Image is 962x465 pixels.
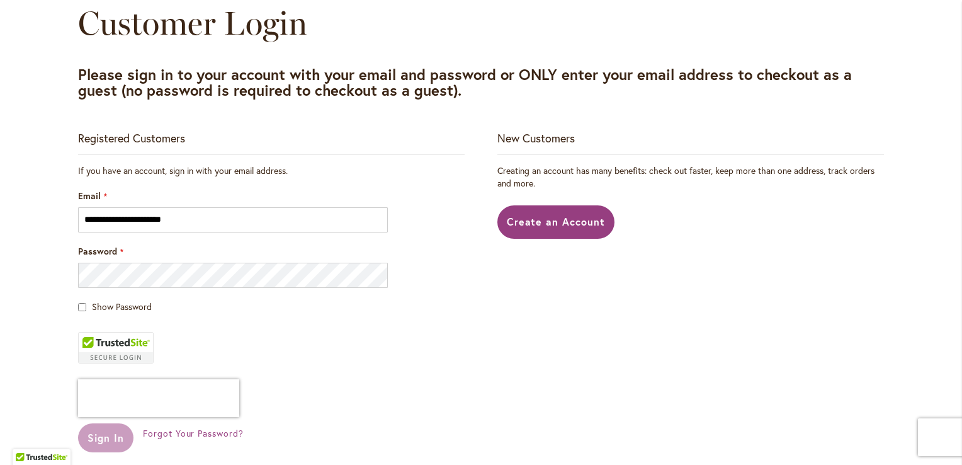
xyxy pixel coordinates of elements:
span: Create an Account [507,215,606,228]
strong: Registered Customers [78,130,185,146]
strong: New Customers [497,130,575,146]
div: TrustedSite Certified [78,332,154,364]
p: Creating an account has many benefits: check out faster, keep more than one address, track orders... [497,164,884,190]
span: Show Password [92,301,152,313]
iframe: Launch Accessibility Center [9,420,45,456]
a: Forgot Your Password? [143,427,244,440]
iframe: reCAPTCHA [78,379,239,417]
a: Create an Account [497,205,615,239]
span: Email [78,190,101,202]
span: Password [78,245,117,257]
div: If you have an account, sign in with your email address. [78,164,465,177]
strong: Please sign in to your account with your email and password or ONLY enter your email address to c... [78,64,852,100]
span: Customer Login [78,3,307,43]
